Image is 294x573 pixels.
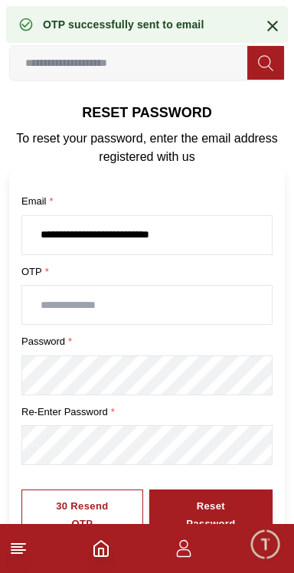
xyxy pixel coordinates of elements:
div: Chat Widget [249,528,283,562]
label: OTP [21,264,273,280]
h6: Reset Password [9,102,285,123]
div: OTP successfully sent to email [43,17,204,32]
button: Reset Password [149,490,273,542]
div: Reset Password [177,498,245,533]
label: Email [21,194,273,209]
p: To reset your password, enter the email address registered with us [9,129,285,166]
a: Home [92,539,110,558]
label: password [21,334,273,349]
label: Re-enter Password [21,404,273,420]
